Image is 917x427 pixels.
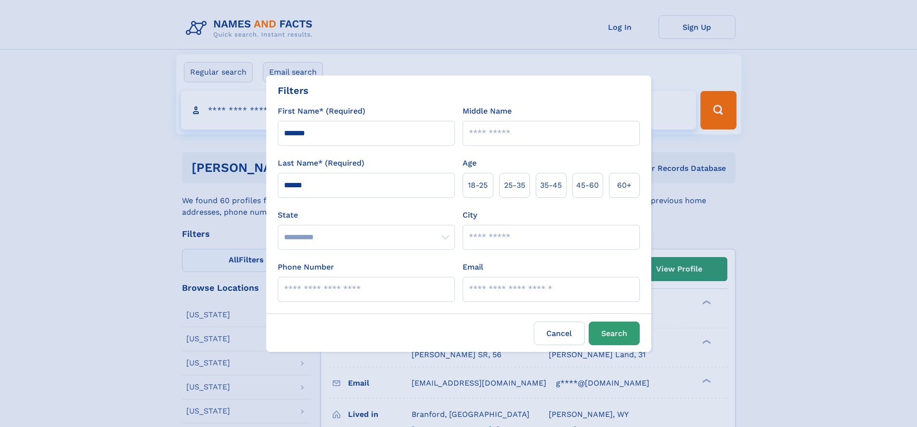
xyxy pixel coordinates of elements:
label: Middle Name [463,105,512,117]
label: Cancel [534,322,585,345]
span: 60+ [617,180,632,191]
span: 25‑35 [504,180,525,191]
label: City [463,209,477,221]
span: 45‑60 [576,180,599,191]
label: Phone Number [278,261,334,273]
label: First Name* (Required) [278,105,365,117]
span: 35‑45 [540,180,562,191]
span: 18‑25 [468,180,488,191]
div: Filters [278,83,309,98]
button: Search [589,322,640,345]
label: Age [463,157,477,169]
label: Email [463,261,483,273]
label: Last Name* (Required) [278,157,364,169]
label: State [278,209,455,221]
